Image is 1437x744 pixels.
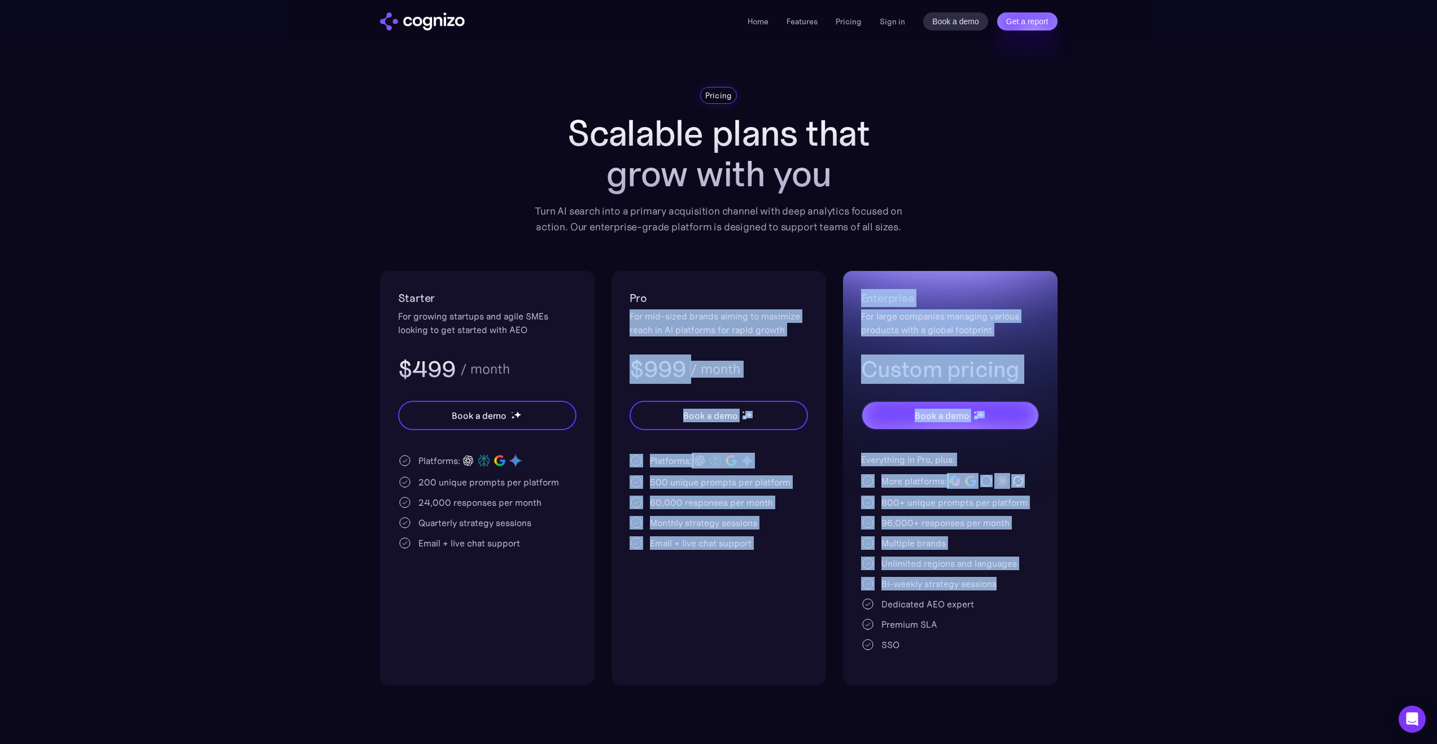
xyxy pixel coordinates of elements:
img: star [974,415,978,419]
div: Book a demo [915,409,969,422]
div: Multiple brands [881,536,946,550]
h2: Starter [398,289,576,307]
img: star [745,411,753,418]
a: Get a report [997,12,1058,30]
img: star [742,412,744,413]
div: For mid-sized brands aiming to maximize reach in AI platforms for rapid growth [630,309,808,336]
div: Premium SLA [881,618,937,631]
img: star [974,412,976,413]
img: star [511,415,515,419]
h2: Enterprise [861,289,1039,307]
div: Platforms: [418,454,460,467]
div: Book a demo [683,409,737,422]
div: Email + live chat support [650,536,752,550]
h3: $999 [630,355,687,384]
img: star [514,411,521,418]
img: cognizo logo [380,12,465,30]
a: Features [787,16,818,27]
div: / month [460,362,510,376]
div: 96,000+ responses per month [881,516,1010,529]
div: More platforms: [881,474,947,488]
img: star [742,415,746,419]
div: 500 unique prompts per platform [650,475,790,489]
h3: $499 [398,355,456,384]
a: Sign in [880,15,905,28]
div: Everything in Pro, plus: [861,453,1039,466]
a: Book a demostarstarstar [630,401,808,430]
a: Book a demostarstarstar [398,401,576,430]
div: Quarterly strategy sessions [418,516,531,529]
div: Open Intercom Messenger [1399,706,1426,733]
div: Pricing [705,90,732,101]
div: 24,000 responses per month [418,496,541,509]
div: Unlimited regions and languages [881,557,1017,570]
a: Book a demo [923,12,988,30]
div: For growing startups and agile SMEs looking to get started with AEO [398,309,576,336]
div: Monthly strategy sessions [650,516,757,529]
div: Platforms: [650,454,692,467]
div: 200 unique prompts per platform [418,475,559,489]
div: For large companies managing various products with a global footprint [861,309,1039,336]
div: 60,000 responses per month [650,496,773,509]
div: / month [691,362,740,376]
a: Home [748,16,768,27]
a: home [380,12,465,30]
h2: Pro [630,289,808,307]
h1: Scalable plans that grow with you [527,113,911,194]
img: star [511,412,513,413]
a: Pricing [836,16,862,27]
div: Bi-weekly strategy sessions [881,577,997,590]
div: SSO [881,638,899,651]
img: star [977,411,984,418]
div: 800+ unique prompts per platform [881,496,1028,509]
div: Email + live chat support [418,536,520,550]
a: Book a demostarstarstar [861,401,1039,430]
div: Book a demo [452,409,506,422]
h3: Custom pricing [861,355,1039,384]
div: Dedicated AEO expert [881,597,974,611]
div: Turn AI search into a primary acquisition channel with deep analytics focused on action. Our ente... [527,203,911,235]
